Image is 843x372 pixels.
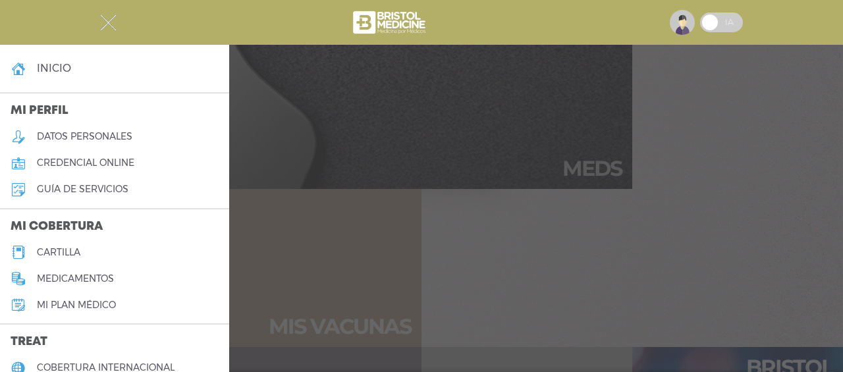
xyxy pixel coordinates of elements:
[351,7,429,38] img: bristol-medicine-blanco.png
[100,14,117,31] img: Cober_menu-close-white.svg
[37,62,71,74] h4: inicio
[37,300,116,311] h5: Mi plan médico
[37,184,128,195] h5: guía de servicios
[37,247,80,258] h5: cartilla
[670,10,695,35] img: profile-placeholder.svg
[37,273,114,284] h5: medicamentos
[37,131,132,142] h5: datos personales
[37,157,134,169] h5: credencial online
